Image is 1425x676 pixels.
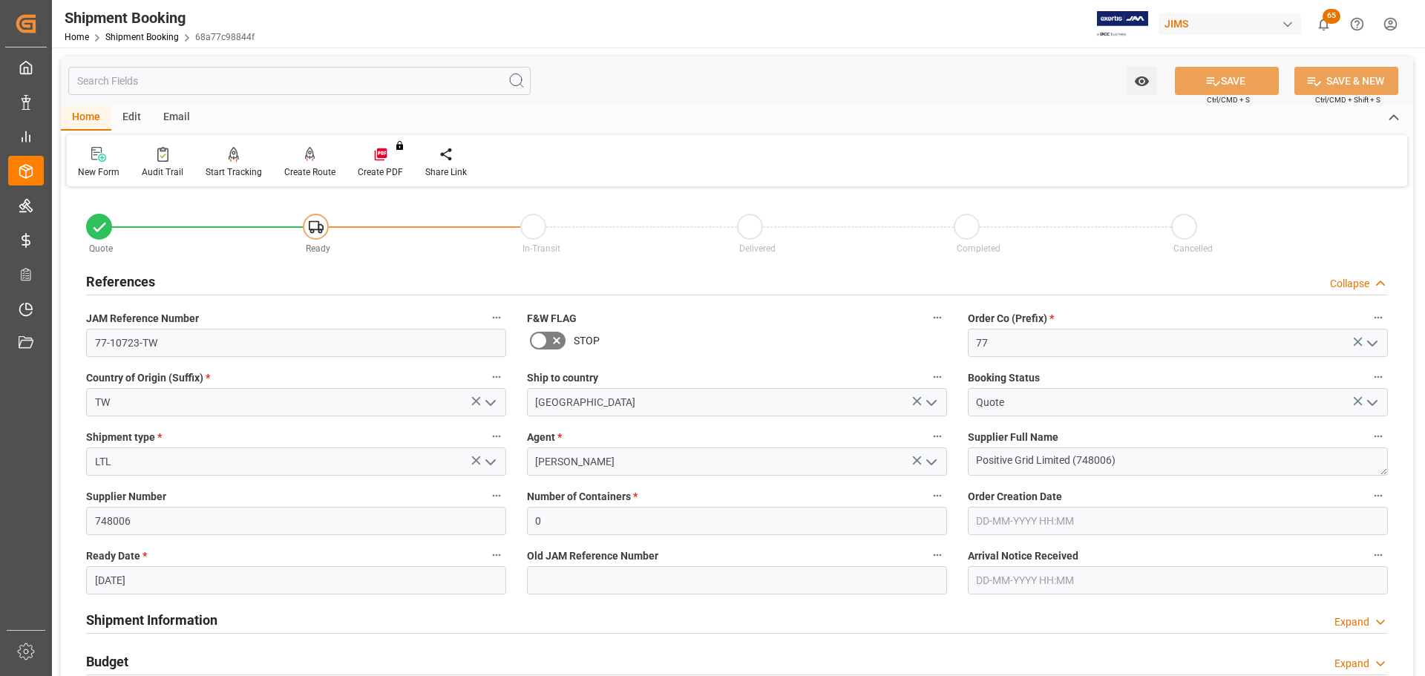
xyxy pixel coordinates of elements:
[487,367,506,387] button: Country of Origin (Suffix) *
[1369,427,1388,446] button: Supplier Full Name
[919,391,941,414] button: open menu
[928,427,947,446] button: Agent *
[919,450,941,473] button: open menu
[478,391,500,414] button: open menu
[527,548,658,564] span: Old JAM Reference Number
[957,243,1000,254] span: Completed
[968,370,1040,386] span: Booking Status
[527,430,562,445] span: Agent
[86,430,162,445] span: Shipment type
[306,243,330,254] span: Ready
[1369,486,1388,505] button: Order Creation Date
[1159,13,1301,35] div: JIMS
[1360,332,1382,355] button: open menu
[928,486,947,505] button: Number of Containers *
[1334,656,1369,672] div: Expand
[86,548,147,564] span: Ready Date
[968,566,1388,594] input: DD-MM-YYYY HH:MM
[105,32,179,42] a: Shipment Booking
[65,32,89,42] a: Home
[968,447,1388,476] textarea: Positive Grid Limited (748006)
[968,311,1054,326] span: Order Co (Prefix)
[1360,391,1382,414] button: open menu
[78,165,119,179] div: New Form
[478,450,500,473] button: open menu
[1097,11,1148,37] img: Exertis%20JAM%20-%20Email%20Logo.jpg_1722504956.jpg
[86,566,506,594] input: DD-MM-YYYY
[1307,7,1340,41] button: show 65 new notifications
[1369,545,1388,565] button: Arrival Notice Received
[968,548,1078,564] span: Arrival Notice Received
[1127,67,1157,95] button: open menu
[928,367,947,387] button: Ship to country
[1330,276,1369,292] div: Collapse
[206,165,262,179] div: Start Tracking
[425,165,467,179] div: Share Link
[928,308,947,327] button: F&W FLAG
[1369,308,1388,327] button: Order Co (Prefix) *
[487,545,506,565] button: Ready Date *
[928,545,947,565] button: Old JAM Reference Number
[527,370,598,386] span: Ship to country
[61,105,111,131] div: Home
[86,370,210,386] span: Country of Origin (Suffix)
[86,489,166,505] span: Supplier Number
[284,165,335,179] div: Create Route
[527,489,638,505] span: Number of Containers
[968,430,1058,445] span: Supplier Full Name
[142,165,183,179] div: Audit Trail
[739,243,776,254] span: Delivered
[152,105,201,131] div: Email
[86,652,128,672] h2: Budget
[65,7,255,29] div: Shipment Booking
[1315,94,1380,105] span: Ctrl/CMD + Shift + S
[487,308,506,327] button: JAM Reference Number
[1207,94,1250,105] span: Ctrl/CMD + S
[968,507,1388,535] input: DD-MM-YYYY HH:MM
[968,489,1062,505] span: Order Creation Date
[86,311,199,326] span: JAM Reference Number
[1175,67,1279,95] button: SAVE
[1340,7,1374,41] button: Help Center
[487,427,506,446] button: Shipment type *
[527,311,577,326] span: F&W FLAG
[1173,243,1213,254] span: Cancelled
[487,486,506,505] button: Supplier Number
[86,610,217,630] h2: Shipment Information
[1323,9,1340,24] span: 65
[1294,67,1398,95] button: SAVE & NEW
[522,243,560,254] span: In-Transit
[574,333,600,349] span: STOP
[111,105,152,131] div: Edit
[1334,614,1369,630] div: Expand
[86,272,155,292] h2: References
[86,388,506,416] input: Type to search/select
[1369,367,1388,387] button: Booking Status
[1159,10,1307,38] button: JIMS
[89,243,113,254] span: Quote
[68,67,531,95] input: Search Fields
